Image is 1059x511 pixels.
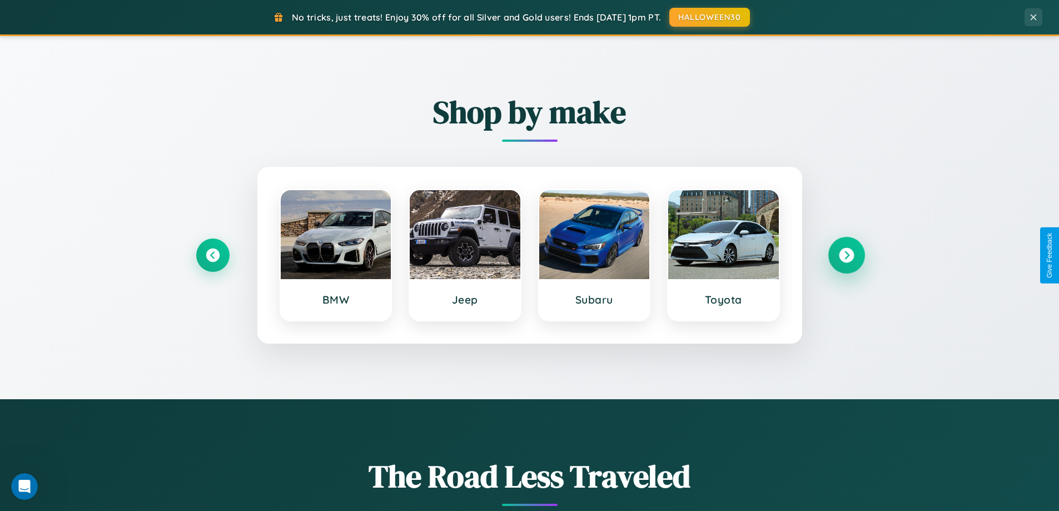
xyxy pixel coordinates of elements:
h3: Jeep [421,293,509,306]
h3: BMW [292,293,380,306]
div: Give Feedback [1046,233,1053,278]
iframe: Intercom live chat [11,473,38,500]
span: No tricks, just treats! Enjoy 30% off for all Silver and Gold users! Ends [DATE] 1pm PT. [292,12,661,23]
h3: Toyota [679,293,768,306]
button: HALLOWEEN30 [669,8,750,27]
h2: Shop by make [196,91,863,133]
h1: The Road Less Traveled [196,455,863,498]
h3: Subaru [550,293,639,306]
